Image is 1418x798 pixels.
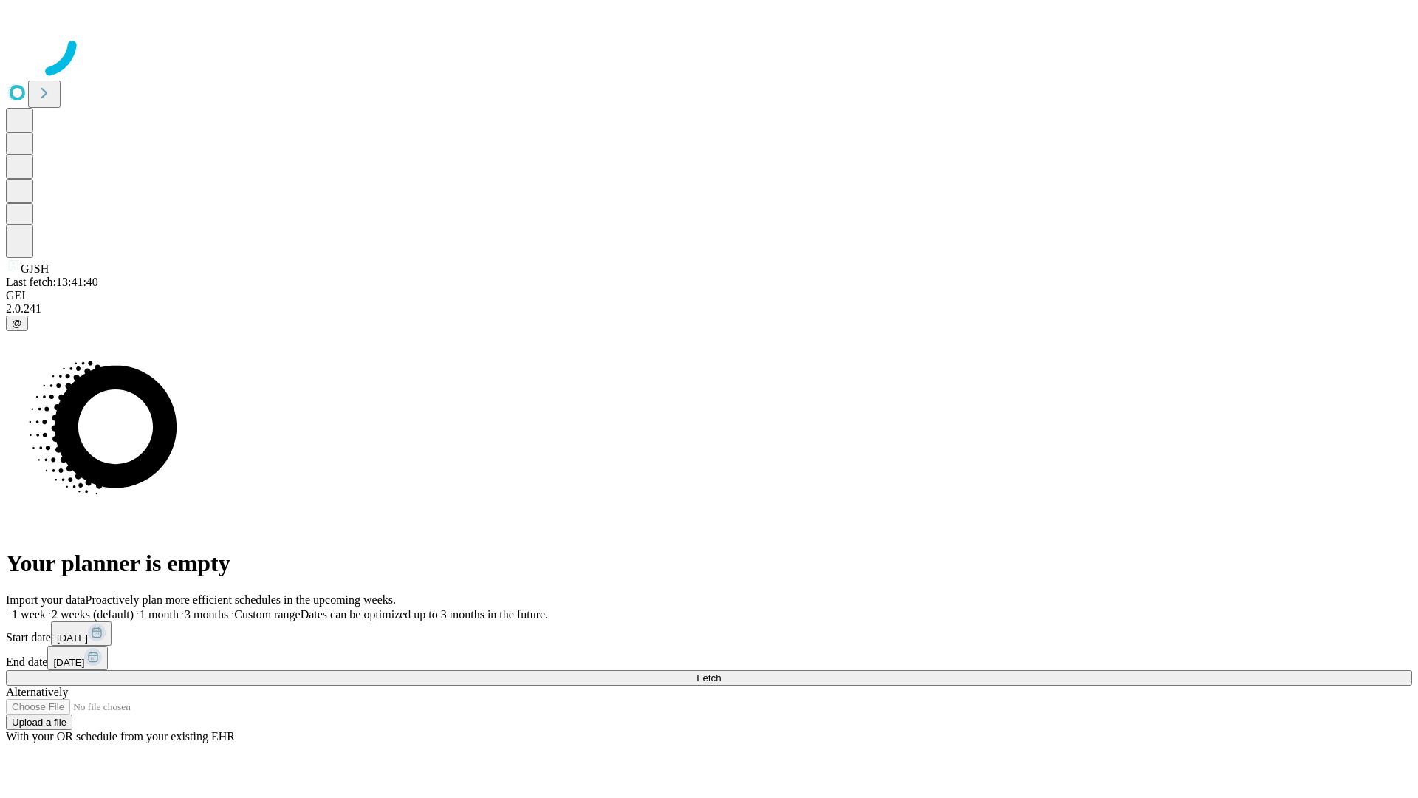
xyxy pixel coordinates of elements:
[51,621,112,646] button: [DATE]
[140,608,179,621] span: 1 month
[301,608,548,621] span: Dates can be optimized up to 3 months in the future.
[86,593,396,606] span: Proactively plan more efficient schedules in the upcoming weeks.
[6,621,1412,646] div: Start date
[185,608,228,621] span: 3 months
[6,316,28,331] button: @
[6,302,1412,316] div: 2.0.241
[6,289,1412,302] div: GEI
[234,608,300,621] span: Custom range
[21,262,49,275] span: GJSH
[47,646,108,670] button: [DATE]
[6,670,1412,686] button: Fetch
[57,632,88,644] span: [DATE]
[696,672,721,683] span: Fetch
[6,646,1412,670] div: End date
[52,608,134,621] span: 2 weeks (default)
[6,686,68,698] span: Alternatively
[6,276,98,288] span: Last fetch: 13:41:40
[53,657,84,668] span: [DATE]
[12,318,22,329] span: @
[6,550,1412,577] h1: Your planner is empty
[6,715,72,730] button: Upload a file
[12,608,46,621] span: 1 week
[6,730,235,743] span: With your OR schedule from your existing EHR
[6,593,86,606] span: Import your data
